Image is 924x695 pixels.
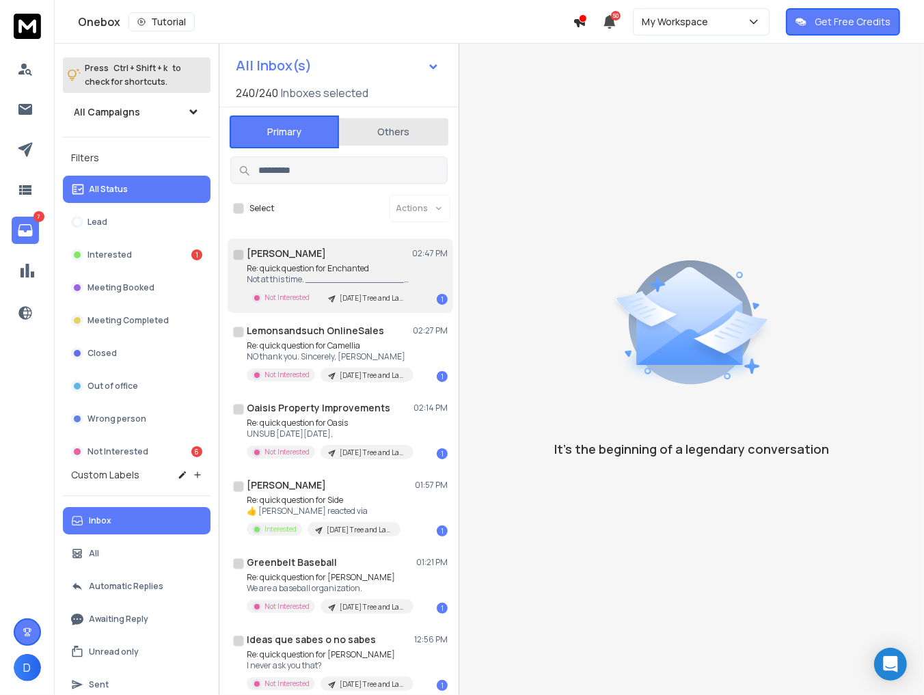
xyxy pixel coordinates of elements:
[63,372,210,400] button: Out of office
[33,211,44,222] p: 7
[264,447,310,457] p: Not Interested
[89,614,148,625] p: Awaiting Reply
[191,249,202,260] div: 1
[14,654,41,681] button: D
[89,581,163,592] p: Automatic Replies
[247,401,390,415] h1: Oaisis Property Improvements
[63,573,210,600] button: Automatic Replies
[437,371,448,382] div: 1
[247,478,326,492] h1: [PERSON_NAME]
[71,468,139,482] h3: Custom Labels
[87,282,154,293] p: Meeting Booked
[63,241,210,269] button: Interested1
[413,325,448,336] p: 02:27 PM
[247,572,411,583] p: Re: quick question for [PERSON_NAME]
[247,649,411,660] p: Re: quick question for [PERSON_NAME]
[340,370,405,381] p: [DATE] Tree and Landscaping
[247,495,400,506] p: Re: quick question for Side
[247,247,326,260] h1: [PERSON_NAME]
[236,59,312,72] h1: All Inbox(s)
[247,340,411,351] p: Re: quick question for Camellia
[63,98,210,126] button: All Campaigns
[249,203,274,214] label: Select
[87,381,138,392] p: Out of office
[89,184,128,195] p: All Status
[340,448,405,458] p: [DATE] Tree and Landscaping
[437,448,448,459] div: 1
[63,438,210,465] button: Not Interested6
[413,403,448,413] p: 02:14 PM
[340,679,405,690] p: [DATE] Tree and Landscaping
[264,679,310,689] p: Not Interested
[87,446,148,457] p: Not Interested
[247,351,411,362] p: NO thank you. Sincerely, [PERSON_NAME]
[74,105,140,119] h1: All Campaigns
[87,249,132,260] p: Interested
[63,208,210,236] button: Lead
[874,648,907,681] div: Open Intercom Messenger
[437,294,448,305] div: 1
[63,176,210,203] button: All Status
[230,115,339,148] button: Primary
[339,117,448,147] button: Others
[247,263,411,274] p: Re: quick question for Enchanted
[63,605,210,633] button: Awaiting Reply
[281,85,368,101] h3: Inboxes selected
[63,507,210,534] button: Inbox
[437,526,448,536] div: 1
[78,12,573,31] div: Onebox
[611,11,621,21] span: 50
[340,293,405,303] p: [DATE] Tree and Landscaping
[416,557,448,568] p: 01:21 PM
[225,52,450,79] button: All Inbox(s)
[415,480,448,491] p: 01:57 PM
[191,446,202,457] div: 6
[63,540,210,567] button: All
[247,418,411,428] p: Re: quick question for Oasis
[247,506,400,517] p: 👍 [PERSON_NAME] reacted via
[87,348,117,359] p: Closed
[247,556,337,569] h1: Greenbelt Baseball
[111,60,169,76] span: Ctrl + Shift + k
[89,646,139,657] p: Unread only
[412,248,448,259] p: 02:47 PM
[437,603,448,614] div: 1
[815,15,891,29] p: Get Free Credits
[340,602,405,612] p: [DATE] Tree and Landscaping
[89,515,111,526] p: Inbox
[642,15,714,29] p: My Workspace
[236,85,278,101] span: 240 / 240
[247,633,376,646] h1: Ideas que sabes o no sabes
[87,217,107,228] p: Lead
[264,524,297,534] p: Interested
[264,601,310,612] p: Not Interested
[264,292,310,303] p: Not Interested
[63,307,210,334] button: Meeting Completed
[128,12,195,31] button: Tutorial
[247,274,411,285] p: Not at this time. ________________________________
[63,148,210,167] h3: Filters
[87,315,169,326] p: Meeting Completed
[247,428,411,439] p: UNSUB [DATE][DATE],
[89,548,99,559] p: All
[247,660,411,671] p: I never ask you that?
[63,274,210,301] button: Meeting Booked
[63,638,210,666] button: Unread only
[63,405,210,433] button: Wrong person
[63,340,210,367] button: Closed
[85,62,181,89] p: Press to check for shortcuts.
[264,370,310,380] p: Not Interested
[87,413,146,424] p: Wrong person
[554,439,829,459] p: It’s the beginning of a legendary conversation
[247,324,384,338] h1: Lemonsandsuch OnlineSales
[12,217,39,244] a: 7
[786,8,900,36] button: Get Free Credits
[327,525,392,535] p: [DATE] Tree and Landscaping
[437,680,448,691] div: 1
[247,583,411,594] p: We are a baseball organization.
[414,634,448,645] p: 12:56 PM
[89,679,109,690] p: Sent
